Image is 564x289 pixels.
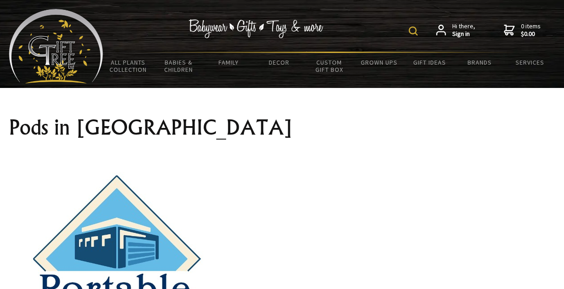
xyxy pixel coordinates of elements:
strong: $0.00 [521,30,541,38]
a: Decor [254,53,304,72]
a: Gift Ideas [404,53,455,72]
a: Services [505,53,555,72]
a: Custom Gift Box [304,53,354,79]
a: Grown Ups [354,53,404,72]
a: Hi there,Sign in [436,22,475,38]
a: Family [204,53,254,72]
a: 0 items$0.00 [504,22,541,38]
a: Brands [455,53,505,72]
img: Babyware - Gifts - Toys and more... [9,9,103,83]
a: Babies & Children [153,53,204,79]
img: Babywear - Gifts - Toys & more [189,19,324,38]
h1: Pods in [GEOGRAPHIC_DATA] [9,117,555,138]
span: 0 items [521,22,541,38]
img: product search [409,26,418,35]
span: Hi there, [452,22,475,38]
a: All Plants Collection [103,53,153,79]
strong: Sign in [452,30,475,38]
